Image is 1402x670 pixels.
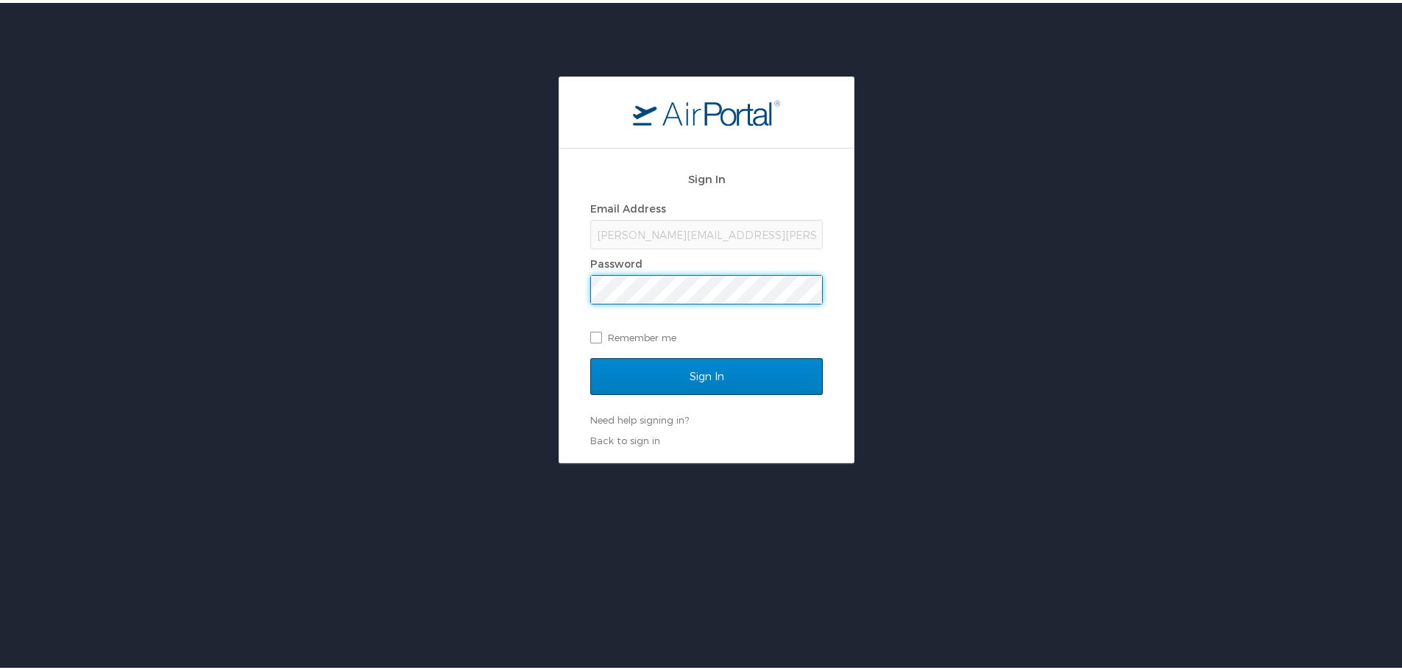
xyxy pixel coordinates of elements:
[590,432,660,443] a: Back to sign in
[590,254,642,267] label: Password
[590,324,823,346] label: Remember me
[590,199,666,212] label: Email Address
[590,355,823,392] input: Sign In
[633,96,780,123] img: logo
[590,168,823,185] h2: Sign In
[590,411,689,423] a: Need help signing in?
